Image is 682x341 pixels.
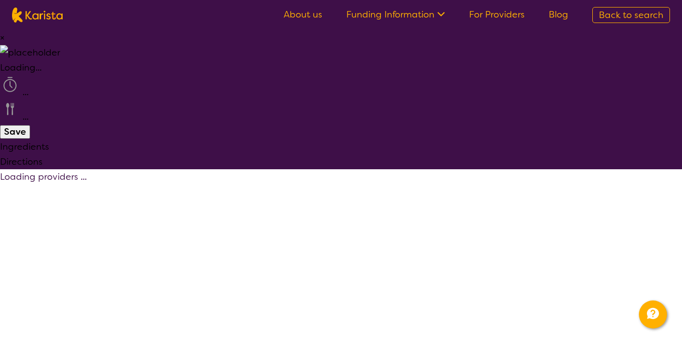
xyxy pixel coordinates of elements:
[23,111,29,123] span: ...
[549,9,568,21] a: Blog
[639,300,667,328] button: Channel Menu
[346,9,445,21] a: Funding Information
[12,8,63,23] img: Karista logo
[469,9,525,21] a: For Providers
[284,9,322,21] a: About us
[23,86,29,98] span: ...
[599,9,663,21] span: Back to search
[592,7,670,23] a: Back to search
